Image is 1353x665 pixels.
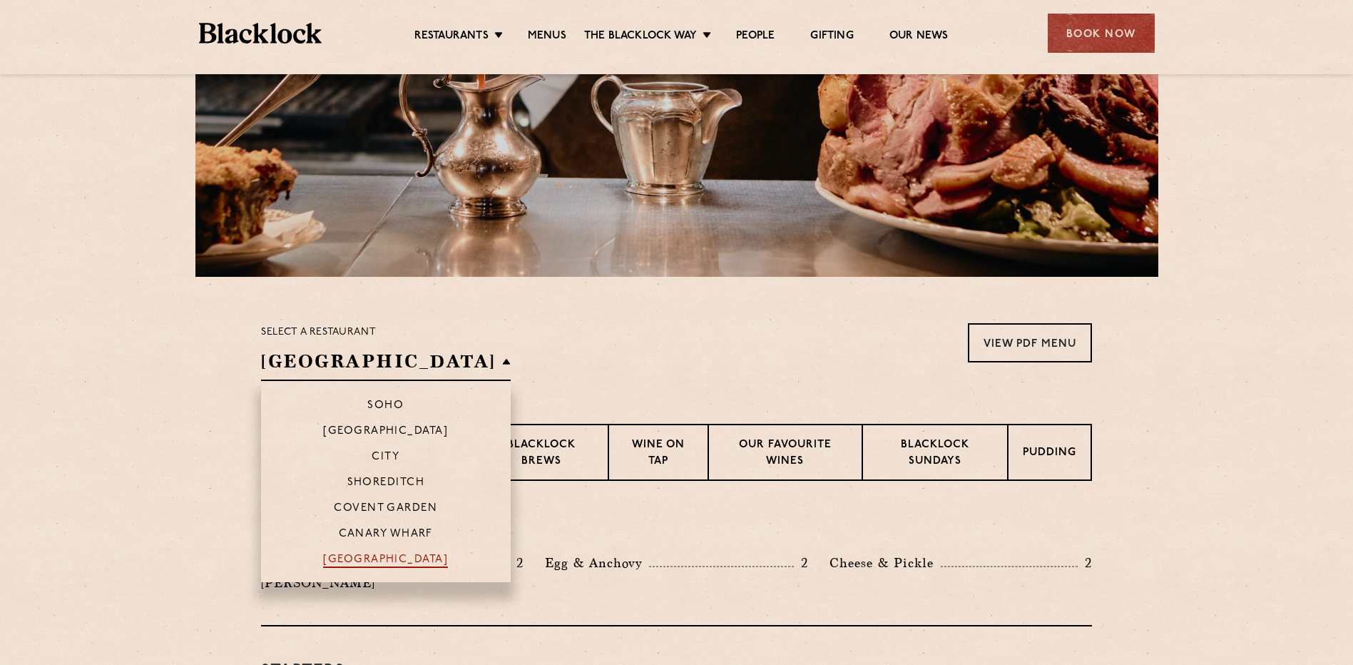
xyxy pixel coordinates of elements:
p: Canary Wharf [339,528,433,542]
a: Our News [889,29,949,45]
a: View PDF Menu [968,323,1092,362]
p: Our favourite wines [723,437,847,471]
p: Soho [367,400,404,414]
p: City [372,451,399,465]
p: Covent Garden [334,502,437,517]
p: [GEOGRAPHIC_DATA] [323,425,448,440]
img: BL_Textured_Logo-footer-cropped.svg [199,23,322,44]
p: 2 [1078,554,1092,572]
p: Egg & Anchovy [545,553,649,573]
p: Blacklock Brews [489,437,593,471]
a: Menus [528,29,566,45]
p: Blacklock Sundays [877,437,993,471]
h3: Pre Chop Bites [261,517,1092,535]
p: Shoreditch [347,477,425,491]
p: [GEOGRAPHIC_DATA] [323,554,448,568]
a: Gifting [810,29,853,45]
p: 2 [794,554,808,572]
h2: [GEOGRAPHIC_DATA] [261,349,511,381]
a: Restaurants [414,29,489,45]
div: Book Now [1048,14,1155,53]
p: Select a restaurant [261,323,511,342]
p: Pudding [1023,445,1076,463]
p: Wine on Tap [623,437,693,471]
p: Cheese & Pickle [829,553,941,573]
a: People [736,29,775,45]
a: The Blacklock Way [584,29,697,45]
p: 2 [509,554,524,572]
